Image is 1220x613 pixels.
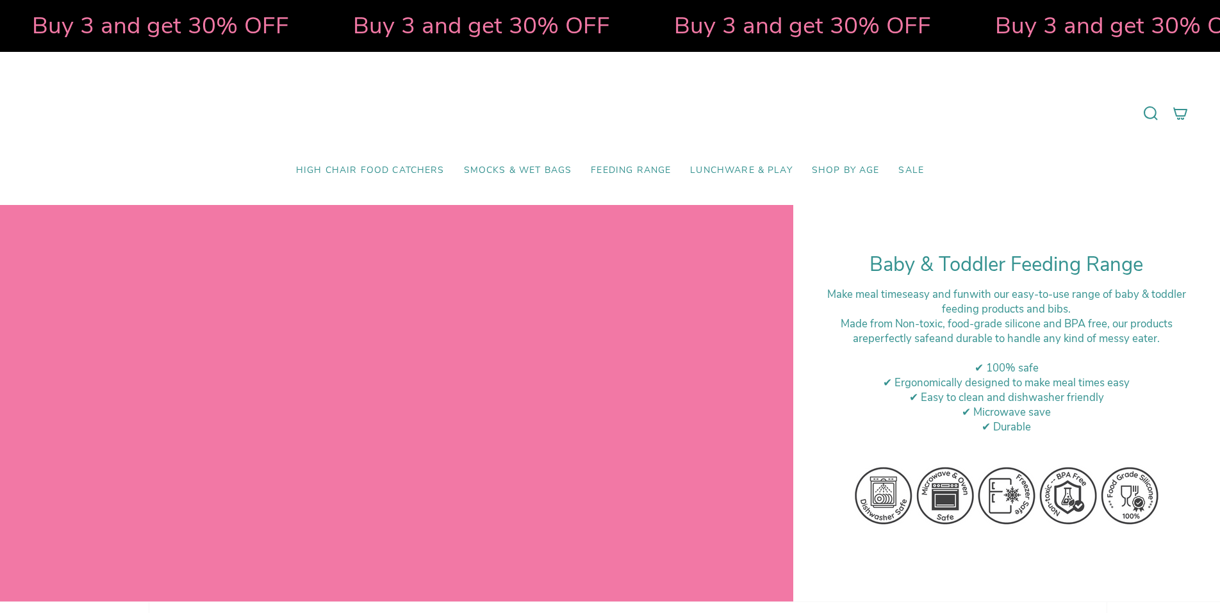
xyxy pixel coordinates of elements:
[296,165,445,176] span: High Chair Food Catchers
[454,156,582,186] a: Smocks & Wet Bags
[825,253,1188,277] h1: Baby & Toddler Feeding Range
[825,361,1188,375] div: ✔ 100% safe
[825,420,1188,434] div: ✔ Durable
[962,405,1051,420] span: ✔ Microwave save
[850,316,1173,346] span: ade from Non-toxic, food-grade silicone and BPA free, our products are and durable to handle any ...
[868,331,935,346] strong: perfectly safe
[31,10,288,42] strong: Buy 3 and get 30% OFF
[673,10,930,42] strong: Buy 3 and get 30% OFF
[352,10,609,42] strong: Buy 3 and get 30% OFF
[680,156,802,186] a: Lunchware & Play
[889,156,934,186] a: SALE
[825,390,1188,405] div: ✔ Easy to clean and dishwasher friendly
[907,287,969,302] strong: easy and fun
[802,156,889,186] a: Shop by Age
[825,316,1188,346] div: M
[825,375,1188,390] div: ✔ Ergonomically designed to make meal times easy
[464,165,572,176] span: Smocks & Wet Bags
[898,165,924,176] span: SALE
[581,156,680,186] a: Feeding Range
[825,287,1188,316] div: Make meal times with our easy-to-use range of baby & toddler feeding products and bibs.
[286,156,454,186] a: High Chair Food Catchers
[591,165,671,176] span: Feeding Range
[690,165,792,176] span: Lunchware & Play
[500,71,721,156] a: Mumma’s Little Helpers
[812,165,880,176] span: Shop by Age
